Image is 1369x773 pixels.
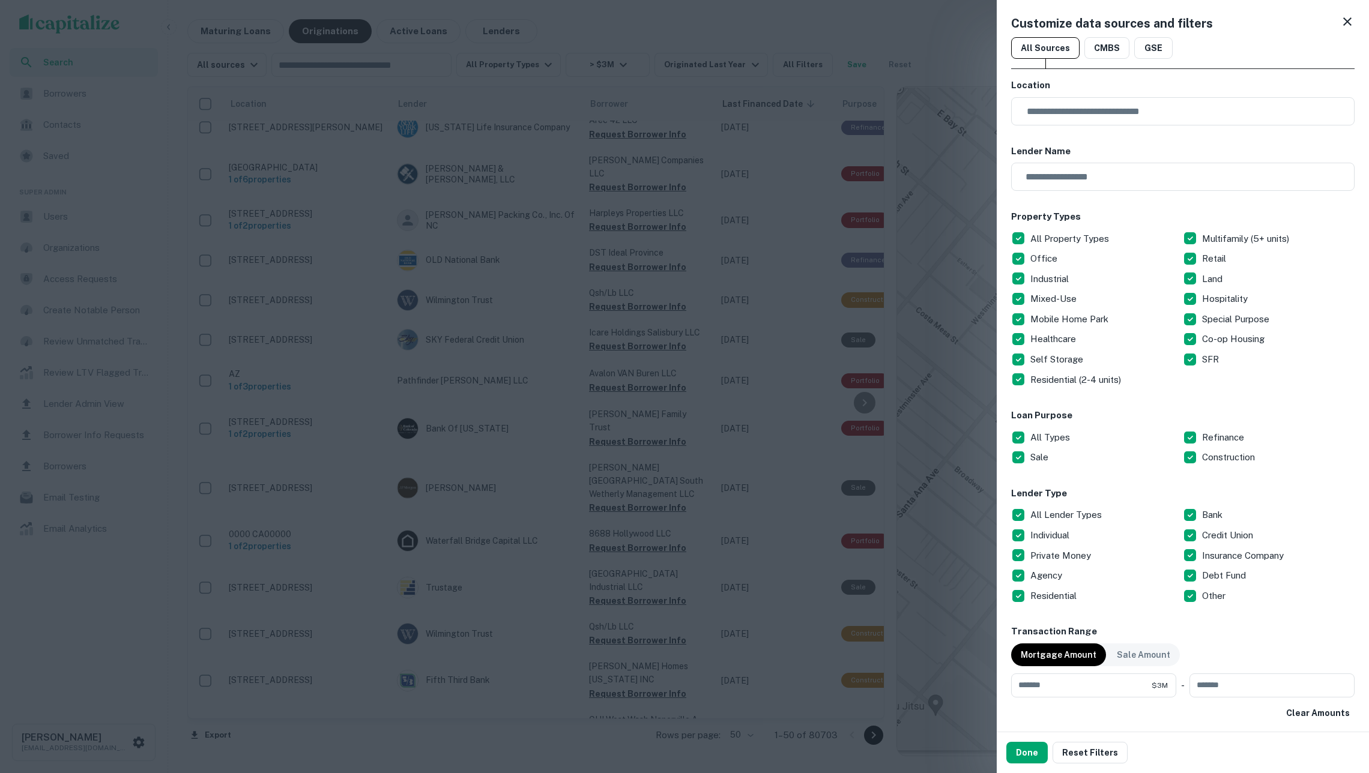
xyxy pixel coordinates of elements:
p: Other [1202,589,1228,603]
p: Sale [1030,450,1051,465]
p: Credit Union [1202,528,1256,543]
span: $3M [1152,680,1168,691]
iframe: Chat Widget [1309,677,1369,735]
p: Agency [1030,568,1065,583]
p: All Types [1030,430,1072,445]
p: Private Money [1030,549,1093,563]
p: Sale Amount [1117,648,1170,661]
p: Bank [1202,508,1225,522]
button: Done [1006,742,1048,763]
p: Construction [1202,450,1257,465]
p: Retail [1202,251,1228,266]
h6: Location [1011,79,1355,92]
h6: Lender Type [1011,487,1355,501]
p: Debt Fund [1202,568,1248,583]
button: CMBS [1084,37,1129,59]
p: Healthcare [1030,332,1078,346]
p: Residential [1030,589,1079,603]
p: Office [1030,251,1060,266]
p: Refinance [1202,430,1247,445]
p: All Lender Types [1030,508,1104,522]
button: Reset Filters [1053,742,1128,763]
p: Multifamily (5+ units) [1202,232,1292,246]
button: GSE [1134,37,1173,59]
p: Residential (2-4 units) [1030,373,1123,387]
p: Insurance Company [1202,549,1286,563]
h6: Property Types [1011,210,1355,224]
button: All Sources [1011,37,1080,59]
h6: Loan Purpose [1011,409,1355,423]
p: SFR [1202,352,1221,367]
div: - [1181,673,1185,697]
p: All Property Types [1030,232,1111,246]
button: Clear Amounts [1281,702,1355,724]
h6: Lender Name [1011,145,1355,158]
h6: Transaction Range [1011,625,1355,639]
h5: Customize data sources and filters [1011,14,1213,32]
p: Industrial [1030,272,1071,286]
p: Hospitality [1202,292,1250,306]
p: Self Storage [1030,352,1086,367]
p: Mixed-Use [1030,292,1079,306]
p: Individual [1030,528,1072,543]
p: Land [1202,272,1225,286]
p: Special Purpose [1202,312,1272,326]
p: Mortgage Amount [1021,648,1096,661]
p: Mobile Home Park [1030,312,1111,326]
p: Co-op Housing [1202,332,1267,346]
